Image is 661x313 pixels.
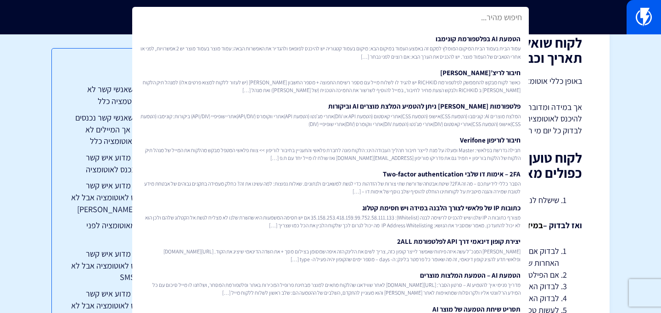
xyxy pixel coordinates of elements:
[137,132,524,165] a: חיבור לוריפון Verifoneחבילה נדרשת בפלאשי: Master ומעלה על מנת לייצר חיבור תהליך העבודה הינו: הלקו...
[247,269,559,281] li: אם הפילטר מוגדר תקין – יש לבדוק הם עשו שינויים באוטומציה לאחרונה?
[247,245,559,269] li: לבדוק אם הפילטר "סטטוס אוטומציה של איש קשר" קיים ומוגדר תקין (לוודא על הדרך בכל האוטומציות האחרות...
[140,112,521,128] span: המלצת מוצרים AI: קוניםבו (הטמעת CSS)אישופ (הטמעת CSS)אתרי קאסטום (הטמעת API או DIV)אתרי מג’נטו (ה...
[140,214,521,229] span: מצורף כתובות ה IP שלנו שיש להכניס לרשימה לבנה (Whitelist): 35.158.253.418.159.99.752.58.111.133 א...
[70,67,165,79] h3: תוכן
[140,78,521,94] span: כאשר לקוח מבקש להתממשק לפלטפורמת RICHKID יש להגיד לו לשלוח מייל עם מספר רשימת התפוצה + מספר החשבו...
[140,281,521,297] span: מדריך פנימי איך להטמיע AI – סרטון הסבר: [URL][DOMAIN_NAME] לאחר שווידאנו שהלקוח מתאים למוצר מבחינ...
[247,292,559,304] li: לבדוק האם קיימת בעיה טכנית באתר ששולחת אלינו איוונטים כפולים.
[70,180,165,215] a: לקוח שואל מדוע איש קשר מסוים נכנס לאוטומציה אבל לא הגיע אליו [PERSON_NAME]
[132,7,529,28] input: חיפוש מהיר...
[70,83,165,107] a: לקוח טוען שאנשי קשר לא נכנסים לאוטמציה כלל
[140,44,521,60] span: עמוד הבית בעמוד הבית המיקום המומלץ למקם זה באמצע העמוד במיקום הבא: מיקום בעמוד קטגוריה יש להיכנס ...
[137,165,524,199] a: 2FA – אימות דו שלבי Two-factor authenticationהסבר כללי לידיעתכם – מה זה 2FA? שיטת אבטחה שדורשת שת...
[140,247,521,263] span: [PERSON_NAME] המנכ״ל עשה איזה פיתוח שאפשר לייצר קופון כזה, צריך לשים את הלינק הזה איפה שמסומן בצי...
[140,146,521,162] span: חבילה נדרשת בפלאשי: Master ומעלה על מנת לייצר חיבור תהליך העבודה הינו: הלקוח פונה לחברת פלאשי והת...
[247,194,559,206] li: שישלח לנו את כתובת הדוא"ל של איש הקשר המדובר.
[137,199,524,233] a: כתובות IP של פלאשי לצורך הלבנה במידה ויש חסימת קטלוגמצורף כתובות ה IP שלנו שיש להכניס לרשימה לבנה...
[137,30,524,64] a: הטמעת AI בפלטפורמת קונימבועמוד הבית בעמוד הבית המיקום המומלץ למקם זה באמצע העמוד במיקום הבא: מיקו...
[137,267,524,301] a: הטמעת AI – הטמעת המלצות מוצריםמדריך פנימי איך להטמיע AI – סרטון הסבר: [URL][DOMAIN_NAME] לאחר שוו...
[70,152,165,175] a: לקוח שואל מדוע איש קשר מסוים לא נכנס לאוטומציה
[70,220,165,243] a: לקוח יצא מאוטומציה לפני הזמן
[137,233,524,267] a: יצירת קופון דינאמי דרך API לפלטפורמת 2ALL[PERSON_NAME] המנכ״ל עשה איזה פיתוח שאפשר לייצר קופון כז...
[137,64,524,98] a: חיבור לריצ’[PERSON_NAME]כאשר לקוח מבקש להתממשק לפלטפורמת RICHKID יש להגיד לו לשלוח מייל עם מספר ר...
[70,112,165,147] a: לקוח טוען שאנשי קשר נכנסים לאוטומציה אך המיילים לא מגיעים מהאוטומציה כלל
[137,98,524,132] a: פלטפורמות [PERSON_NAME] ניתן להטמיע המלצת מוצרים AI וביקורותהמלצת מוצרים AI: קוניםבו (הטמעת CSS)א...
[70,248,165,283] a: לקוח שואל מדוע איש קשר מסוים נכנס לאוטומציה אבל לא הגיע אליו SMS
[247,280,559,292] li: לבדוק האם הפיקסל שלנו מוטמע יותר מפעם אחת בעמוד.
[140,180,521,195] span: הסבר כללי לידיעתכם – מה זה 2FA? שיטת אבטחה שדורשת שתי צורות של הזדהות כדי לגשת למשאבים ולנתונים. ...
